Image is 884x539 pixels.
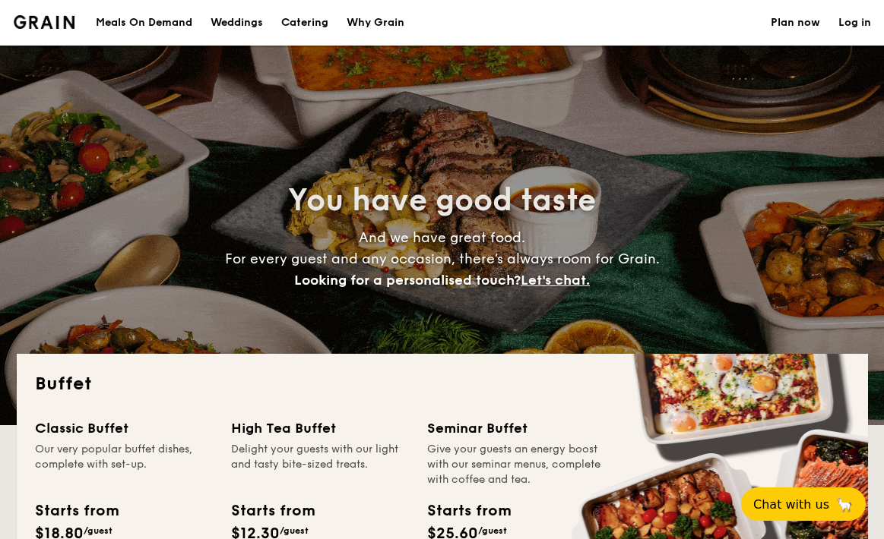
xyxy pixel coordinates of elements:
div: Delight your guests with our light and tasty bite-sized treats. [231,442,409,487]
span: And we have great food. For every guest and any occasion, there’s always room for Grain. [225,229,660,288]
span: /guest [280,525,309,536]
div: Starts from [231,500,314,522]
div: Classic Buffet [35,418,213,439]
span: /guest [478,525,507,536]
span: 🦙 [835,496,854,513]
span: Chat with us [753,497,829,512]
div: Seminar Buffet [427,418,605,439]
span: /guest [84,525,112,536]
span: Let's chat. [521,272,590,288]
div: Starts from [427,500,510,522]
div: High Tea Buffet [231,418,409,439]
span: You have good taste [288,182,596,219]
img: Grain [14,15,75,29]
span: Looking for a personalised touch? [294,272,521,288]
div: Give your guests an energy boost with our seminar menus, complete with coffee and tea. [427,442,605,487]
div: Starts from [35,500,118,522]
button: Chat with us🦙 [741,487,866,521]
h2: Buffet [35,372,850,396]
div: Our very popular buffet dishes, complete with set-up. [35,442,213,487]
a: Logotype [14,15,75,29]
